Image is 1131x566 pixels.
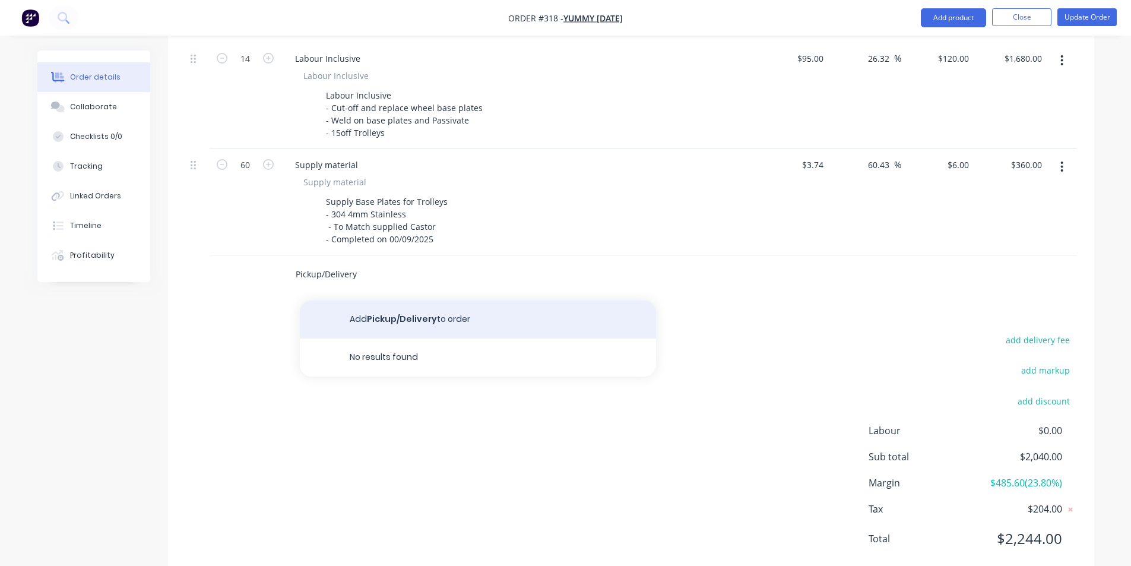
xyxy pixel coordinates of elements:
[70,161,103,172] div: Tracking
[508,12,563,24] span: Order #318 -
[37,92,150,122] button: Collaborate
[70,191,121,201] div: Linked Orders
[295,263,533,286] input: Start typing to add a product...
[869,450,974,464] span: Sub total
[37,151,150,181] button: Tracking
[869,502,974,516] span: Tax
[37,122,150,151] button: Checklists 0/0
[286,50,370,67] div: Labour Inclusive
[37,181,150,211] button: Linked Orders
[70,220,102,231] div: Timeline
[321,87,487,141] div: Labour Inclusive - Cut-off and replace wheel base plates - Weld on base plates and Passivate - 15...
[1000,332,1076,348] button: add delivery fee
[974,502,1062,516] span: $204.00
[974,423,1062,438] span: $0.00
[303,69,369,82] span: Labour Inclusive
[992,8,1051,26] button: Close
[869,532,974,546] span: Total
[37,211,150,241] button: Timeline
[286,156,368,173] div: Supply material
[1057,8,1117,26] button: Update Order
[300,301,656,339] button: AddPickup/Deliveryto order
[1012,393,1076,409] button: add discount
[869,423,974,438] span: Labour
[894,158,901,172] span: %
[974,450,1062,464] span: $2,040.00
[563,12,623,24] a: Yummy [DATE]
[70,131,122,142] div: Checklists 0/0
[321,193,455,248] div: Supply Base Plates for Trolleys - 304 4mm Stainless - To Match supplied Castor - Completed on 00/...
[1015,362,1076,378] button: add markup
[70,72,121,83] div: Order details
[37,241,150,270] button: Profitability
[974,476,1062,490] span: $485.60 ( 23.80 %)
[921,8,986,27] button: Add product
[70,102,117,112] div: Collaborate
[974,528,1062,549] span: $2,244.00
[70,250,115,261] div: Profitability
[894,52,901,65] span: %
[303,176,366,188] span: Supply material
[869,476,974,490] span: Margin
[37,62,150,92] button: Order details
[21,9,39,27] img: Factory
